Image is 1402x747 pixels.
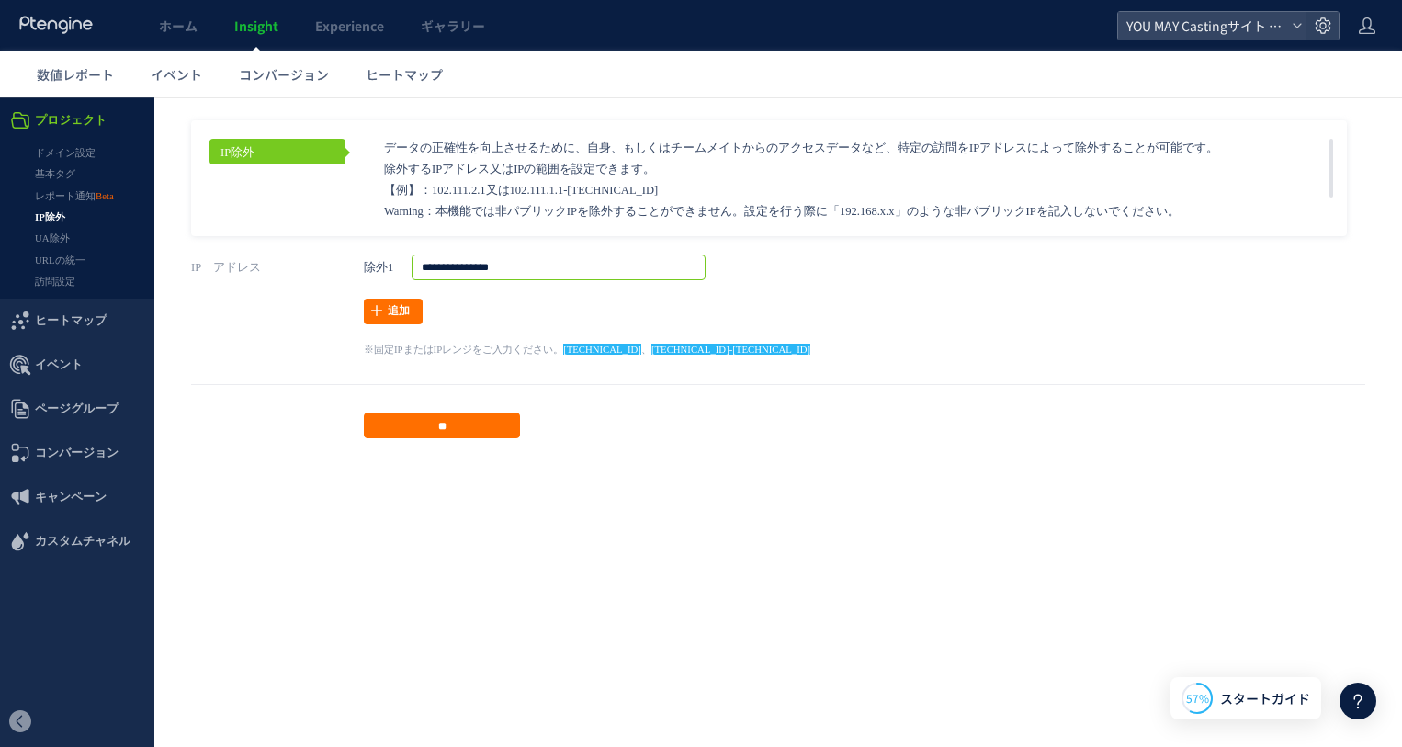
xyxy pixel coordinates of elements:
[364,157,393,183] strong: 除外1
[421,17,485,35] span: ギャラリー
[35,289,119,334] span: ページグループ
[1220,689,1310,708] span: スタートガイド
[384,105,1297,123] p: Warning：本機能では非パブリックIPを除外することができません。設定を行う際に「192.168.x.x」のような非パブリックIPを記入しないでください。
[37,65,114,84] span: 数値レポート
[35,245,83,289] span: イベント
[35,201,107,245] span: ヒートマップ
[151,65,202,84] span: イベント
[651,246,810,257] em: [TECHNICAL_ID]-[TECHNICAL_ID]
[1186,690,1209,706] span: 57%
[366,65,443,84] span: ヒートマップ
[35,378,107,422] span: キャンペーン
[209,41,345,67] a: IP除外
[384,84,1297,102] p: 【例】：102.111.2.1又は102.111.1.1-[TECHNICAL_ID]
[384,41,1297,60] p: データの正確性を向上させるために、自身、もしくはチームメイトからのアクセスデータなど、特定の訪問をIPアドレスによって除外することが可能です。
[35,334,119,378] span: コンバージョン
[234,17,278,35] span: Insight
[191,157,364,183] label: IP アドレス
[159,17,198,35] span: ホーム
[364,201,423,227] a: 追加
[315,17,384,35] span: Experience
[35,422,130,466] span: カスタムチャネル
[239,65,329,84] span: コンバージョン
[364,236,1365,259] p: ※固定IPまたはIPレンジをご入力ください。 、
[384,62,1297,81] p: 除外するIPアドレス又はIPの範囲を設定できます。
[1121,12,1284,40] span: YOU MAY Castingサイト データ計測
[563,246,641,257] em: [TECHNICAL_ID]
[35,1,107,45] span: プロジェクト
